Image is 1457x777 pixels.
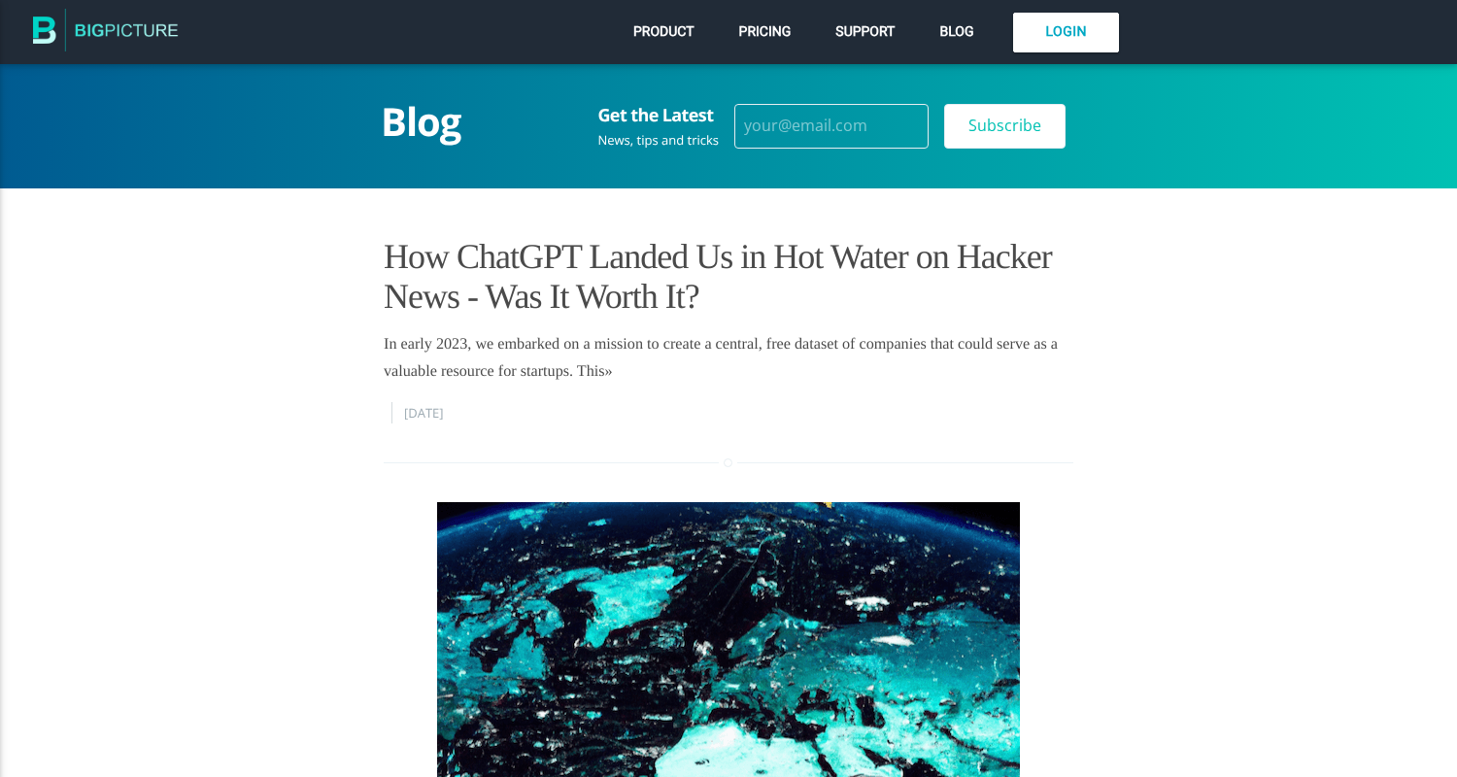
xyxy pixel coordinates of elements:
a: Product [628,19,699,45]
span: » [605,362,613,380]
a: Blog [381,94,460,148]
a: Support [830,19,899,45]
a: How ChatGPT Landed Us in Hot Water on Hacker News - Was It Worth It? [384,237,1052,316]
a: In early 2023, we embarked on a mission to create a central, free dataset of companies that could... [384,335,1058,380]
a: Login [1013,13,1119,52]
h3: Get the Latest [597,106,719,126]
a: Pricing [734,19,796,45]
span: Product [633,24,695,40]
span: Pricing [739,24,792,40]
a: Blog [934,19,978,45]
input: your@email.com [734,104,929,149]
time: [DATE] [391,402,444,423]
input: Subscribe [944,104,1066,149]
div: News, tips and tricks [597,134,719,147]
img: The BigPicture.io Blog [33,8,179,57]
